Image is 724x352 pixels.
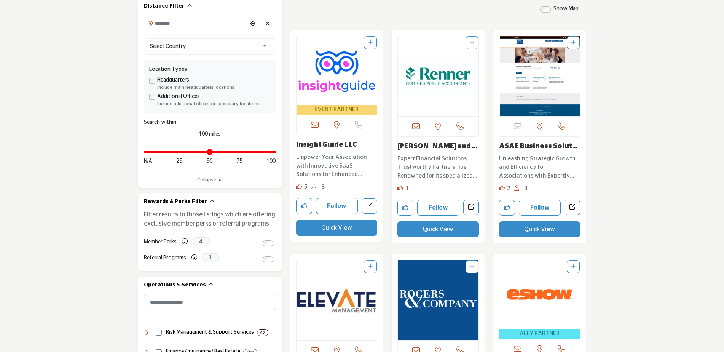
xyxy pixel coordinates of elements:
i: Likes [296,184,302,189]
a: Open Listing in new tab [499,260,580,339]
a: Add To List [368,40,373,45]
label: Show Map [553,5,579,13]
h3: Insight Guide LLC [296,141,378,149]
div: Choose your current location [247,16,258,32]
span: 75 [236,157,242,165]
label: Member Perks [144,235,177,249]
img: Rogers & Company PLLC [398,260,478,340]
span: 5 [304,184,308,190]
span: 50 [206,157,212,165]
a: Open renner-and-company-cpa-pc in new tab [463,200,479,215]
a: Add To List [470,40,474,45]
div: Clear search location [262,16,274,32]
button: Follow [519,200,561,216]
input: Switch to Referral Programs [263,256,273,262]
a: Add To List [571,40,576,45]
p: Expert Financial Solutions, Trustworthy Partnerships. Renowned for its specialized services in th... [397,155,479,181]
i: Like [397,185,403,191]
button: Quick View [499,221,580,237]
a: Open Listing in new tab [297,36,377,115]
input: Switch to Member Perks [263,240,273,246]
a: Empower Your Association with Innovative SaaS Solutions for Enhanced Engagement and Revenue Growt... [296,151,378,179]
span: N/A [144,157,153,165]
a: Open Listing in new tab [499,36,580,116]
p: Unleashing Strategic Growth and Efficiency for Associations with Expertly Tailored Solutions Empo... [499,155,580,181]
button: Quick View [397,221,479,237]
a: Add To List [470,264,474,269]
h3: ASAE Business Solutions [499,142,580,151]
button: Quick View [296,220,378,236]
span: 25 [176,157,182,165]
h2: Operations & Services [144,282,206,289]
a: Open Listing in new tab [398,260,478,340]
a: Open Listing in new tab [297,260,377,340]
span: 100 [266,157,276,165]
h2: Rewards & Perks Filter [144,198,207,206]
span: 1 [406,186,409,191]
input: Select Risk Management & Support Services checkbox [156,330,162,336]
label: Additional Offices [157,93,200,101]
p: Filter results to those listings which are offering exclusive member perks or referral programs. [144,210,276,228]
div: Followers [311,183,325,192]
a: Open Listing in new tab [398,36,478,116]
label: Referral Programs [144,251,186,265]
div: 42 Results For Risk Management & Support Services [257,329,268,336]
input: Search Location [144,16,247,31]
button: Follow [316,198,358,214]
div: Location Types [149,66,271,74]
img: eShow [499,260,580,329]
h4: Risk Management & Support Services: Services for cancellation insurance and transportation soluti... [166,329,254,336]
a: Add To List [368,264,373,269]
img: ASAE Business Solutions [499,36,580,116]
div: Followers [514,184,528,193]
p: Empower Your Association with Innovative SaaS Solutions for Enhanced Engagement and Revenue Growt... [296,153,378,179]
input: Search Category [144,294,276,310]
span: 1 [202,253,219,262]
h2: Distance Filter [144,3,185,10]
button: Like company [397,200,413,216]
div: Include main headquarters locations [157,84,271,91]
div: Include additional offices or subsidiary locations [157,101,271,107]
span: EVENT PARTNER [298,106,376,114]
b: 42 [260,330,265,335]
div: Search within: [144,118,276,126]
a: Expert Financial Solutions, Trustworthy Partnerships. Renowned for its specialized services in th... [397,153,479,181]
a: Open insight-guide in new tab [362,198,377,214]
span: ALLY PARTNER [501,330,579,338]
a: Collapse ▲ [144,176,276,184]
a: [PERSON_NAME] and Company C... [397,143,478,158]
img: Insight Guide LLC [297,36,377,105]
i: Likes [499,185,505,191]
span: 8 [321,184,325,190]
button: Like company [296,198,312,214]
a: Unleashing Strategic Growth and Efficiency for Associations with Expertly Tailored Solutions Empo... [499,153,580,181]
span: Select Country [150,42,260,51]
h3: Renner and Company CPA PC [397,142,479,151]
button: Like company [499,200,515,216]
img: Renner and Company CPA PC [398,36,478,116]
label: Headquarters [157,76,189,84]
span: 4 [193,237,210,246]
a: ASAE Business Soluti... [499,143,578,158]
span: 2 [507,186,510,191]
span: 3 [524,186,528,191]
a: Open asae-business-solutions in new tab [565,200,580,215]
span: 100 miles [199,131,221,137]
img: Elevate Management Company [297,260,377,340]
a: Insight Guide LLC [296,141,357,148]
a: Add To List [571,264,576,269]
button: Follow [417,200,459,216]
